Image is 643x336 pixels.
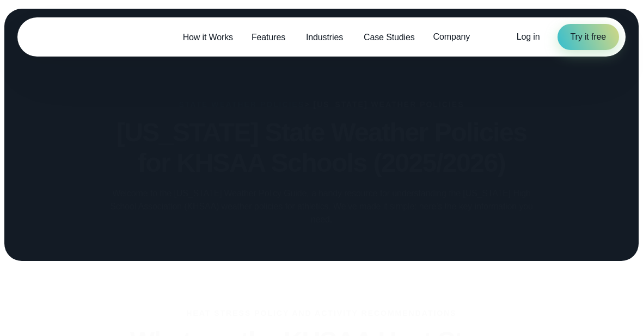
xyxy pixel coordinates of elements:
[364,31,415,44] span: Case Studies
[354,26,424,48] a: Case Studies
[306,31,343,44] span: Industries
[433,30,470,43] span: Company
[517,32,540,41] span: Log in
[571,30,606,43] span: Try it free
[174,26,242,48] a: How it Works
[517,30,540,43] a: Log in
[252,31,285,44] span: Features
[558,24,619,50] a: Try it free
[183,31,233,44] span: How it Works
